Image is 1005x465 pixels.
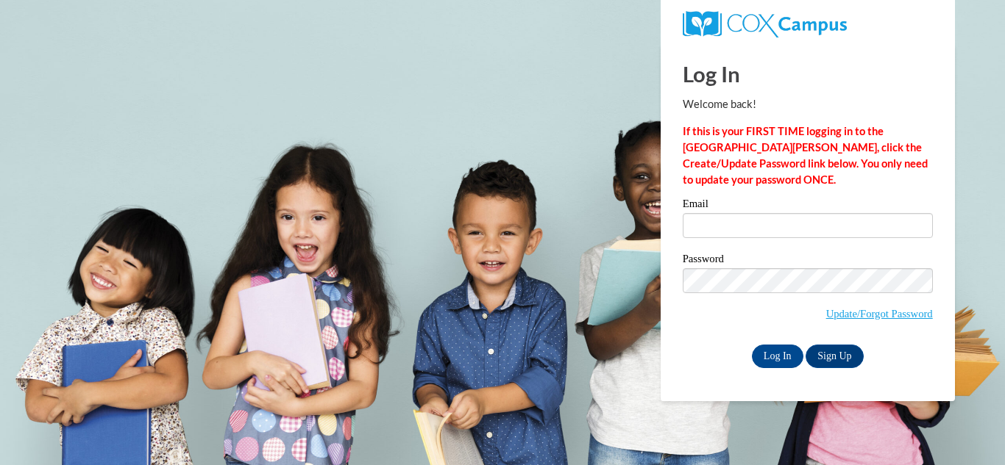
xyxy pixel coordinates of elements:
[826,308,933,320] a: Update/Forgot Password
[683,198,933,213] label: Email
[683,253,933,268] label: Password
[683,125,928,186] strong: If this is your FIRST TIME logging in to the [GEOGRAPHIC_DATA][PERSON_NAME], click the Create/Upd...
[683,96,933,112] p: Welcome back!
[683,59,933,89] h1: Log In
[806,345,863,368] a: Sign Up
[683,17,847,29] a: COX Campus
[683,11,847,37] img: COX Campus
[752,345,803,368] input: Log In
